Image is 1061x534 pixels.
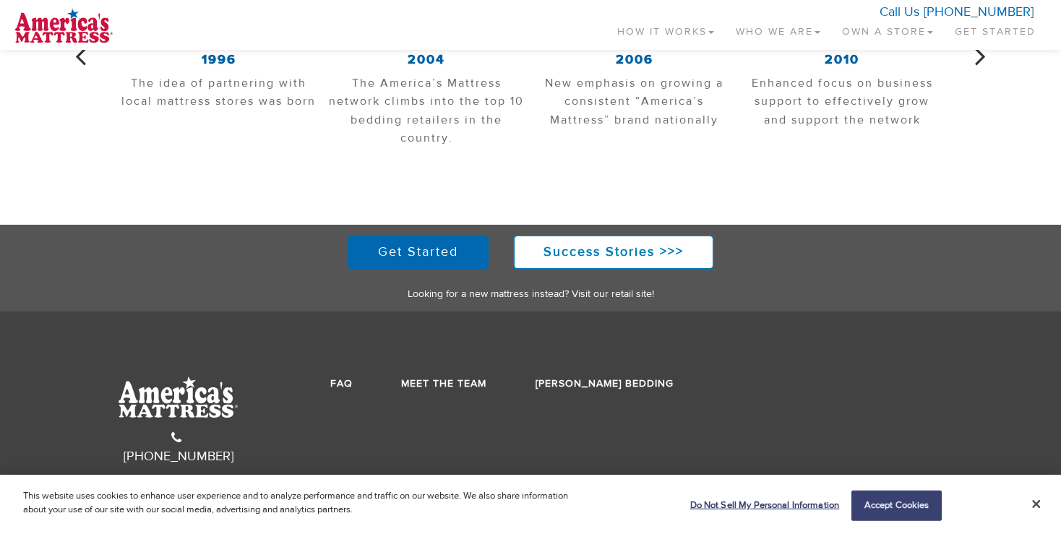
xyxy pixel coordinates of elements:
[1032,498,1041,511] button: Close
[534,74,735,137] p: New emphasis on growing a consistent “America’s Mattress” brand nationally
[725,7,831,50] a: Who We Are
[742,53,943,67] h3: 2010
[124,430,233,465] a: [PHONE_NUMBER]
[851,491,942,521] button: Accept Cookies
[327,53,528,67] h3: 2004
[408,288,654,301] a: Looking for a new mattress instead? Visit our retail site!
[742,74,943,137] p: Enhanced focus on business support to effectively grow and support the network
[401,377,486,390] a: Meet the Team
[544,244,684,260] strong: Success Stories >>>
[119,74,319,119] p: The idea of partnering with local mattress stores was born
[119,53,319,67] h3: 1996
[14,7,113,43] img: logo
[534,53,735,67] h3: 2006
[831,7,944,50] a: Own a Store
[119,376,238,418] img: AmMat-Logo-White.svg
[513,235,714,270] a: Success Stories >>>
[330,377,353,390] a: FAQ
[327,74,528,155] p: The America’s Mattress network climbs into the top 10 bedding retailers in the country.
[606,7,725,50] a: How It Works
[23,489,583,517] p: This website uses cookies to enhance user experience and to analyze performance and traffic on ou...
[924,4,1034,20] a: [PHONE_NUMBER]
[944,7,1047,50] a: Get Started
[683,491,840,520] button: Do Not Sell My Personal Information
[536,377,674,390] a: [PERSON_NAME] Bedding
[880,4,919,20] span: Call Us
[348,235,489,270] a: Get Started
